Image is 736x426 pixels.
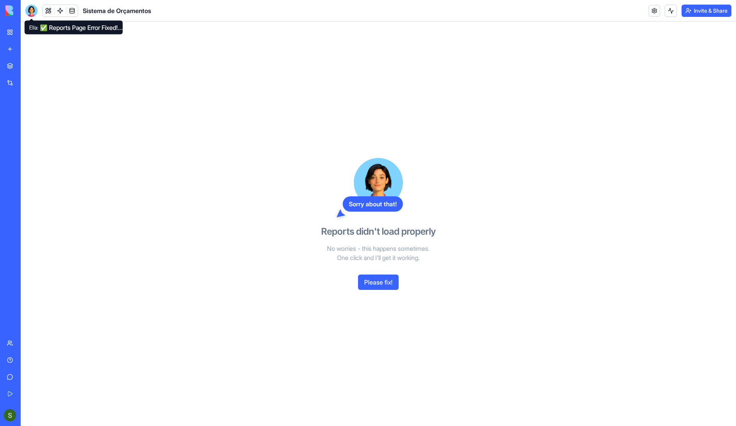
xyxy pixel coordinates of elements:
[4,409,16,421] img: ACg8ocIT3-D9BvvDPwYwyhjxB4gepBVEZMH-pp_eVw7Khuiwte3XLw=s96-c
[83,6,151,15] span: Sistema de Orçamentos
[682,5,731,17] button: Invite & Share
[343,196,403,212] div: Sorry about that!
[290,244,467,262] p: No worries - this happens sometimes. One click and I'll get it working.
[321,225,436,238] h3: Reports didn't load properly
[5,5,53,16] img: logo
[358,275,399,290] button: Please fix!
